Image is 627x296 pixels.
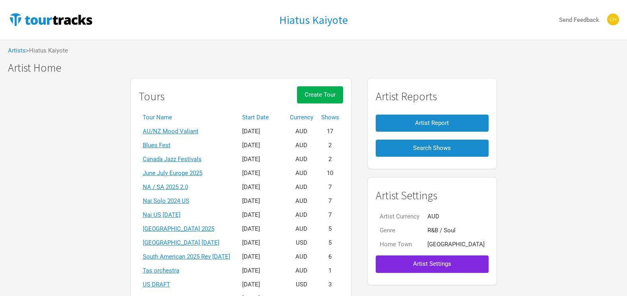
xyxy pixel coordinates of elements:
a: Blues Fest [143,142,171,149]
img: chrystallag [607,14,619,25]
span: Artist Report [415,119,449,127]
a: Hiatus Kaiyote [279,14,348,26]
td: AUD [423,210,489,224]
td: [DATE] [238,152,286,166]
a: Artist Report [376,111,489,136]
td: AUD [286,194,317,208]
a: NA / SA 2025 2.0 [143,183,188,191]
td: [DATE] [238,194,286,208]
td: 10 [317,166,343,180]
button: Create Tour [297,86,343,103]
td: [DATE] [238,264,286,278]
td: [DATE] [238,236,286,250]
a: June July Europe 2025 [143,169,202,177]
a: Canada Jazz Festivals [143,156,202,163]
td: AUD [286,138,317,152]
span: > Hiatus Kaiyote [26,48,68,54]
td: 7 [317,208,343,222]
td: 17 [317,125,343,138]
td: [GEOGRAPHIC_DATA] [423,238,489,251]
th: Start Date [238,111,286,125]
td: 5 [317,222,343,236]
td: AUD [286,222,317,236]
strong: Send Feedback [559,16,599,23]
a: [GEOGRAPHIC_DATA] [DATE] [143,239,219,246]
span: Create Tour [305,91,336,98]
td: Artist Currency [376,210,423,224]
td: [DATE] [238,125,286,138]
a: Nai US [DATE] [143,211,181,218]
a: AU/NZ Mood Valiant [143,128,198,135]
td: 1 [317,264,343,278]
h1: Hiatus Kaiyote [279,13,348,27]
h1: Artist Home [8,62,627,74]
td: AUD [286,152,317,166]
a: US DRAFT [143,281,170,288]
a: Create Tour [297,86,343,111]
td: 7 [317,180,343,194]
td: 7 [317,194,343,208]
td: AUD [286,125,317,138]
a: Tas orchestra [143,267,179,274]
td: [DATE] [238,180,286,194]
td: [DATE] [238,278,286,292]
td: [DATE] [238,222,286,236]
td: 2 [317,138,343,152]
td: AUD [286,264,317,278]
th: Shows [317,111,343,125]
td: AUD [286,250,317,264]
td: R&B / Soul [423,224,489,238]
a: Search Shows [376,136,489,161]
button: Artist Settings [376,255,489,273]
a: Artists [8,47,26,54]
span: Search Shows [413,144,451,152]
button: Artist Report [376,115,489,132]
td: AUD [286,166,317,180]
td: AUD [286,208,317,222]
h1: Artist Settings [376,189,489,202]
td: [DATE] [238,250,286,264]
td: [DATE] [238,138,286,152]
td: USD [286,236,317,250]
a: Nai Solo 2024 US [143,197,189,204]
th: Tour Name [139,111,238,125]
a: [GEOGRAPHIC_DATA] 2025 [143,225,214,232]
td: 6 [317,250,343,264]
th: Currency [286,111,317,125]
td: Home Town [376,238,423,251]
h1: Artist Reports [376,90,489,103]
td: Genre [376,224,423,238]
td: 5 [317,236,343,250]
span: Artist Settings [413,260,451,267]
td: [DATE] [238,166,286,180]
td: AUD [286,180,317,194]
td: 3 [317,278,343,292]
a: Artist Settings [376,251,489,277]
td: USD [286,278,317,292]
button: Search Shows [376,140,489,157]
img: TourTracks [8,12,94,27]
h1: Tours [139,90,165,103]
td: [DATE] [238,208,286,222]
td: 2 [317,152,343,166]
a: South American 2025 Rev [DATE] [143,253,230,260]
